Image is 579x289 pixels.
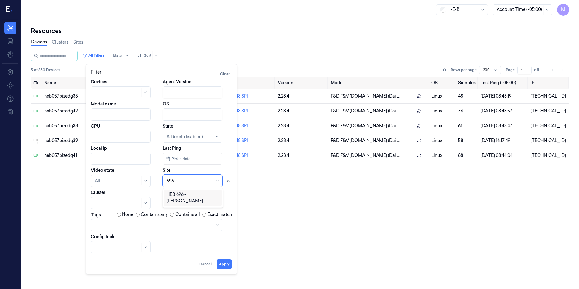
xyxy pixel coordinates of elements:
div: 2.23.4 [278,93,326,99]
nav: pagination [549,66,567,74]
div: 2.23.4 [278,123,326,129]
span: F&D F&V [DOMAIN_NAME] (Dai ... [331,93,400,99]
a: Devices [31,39,47,46]
div: 2.23.4 [278,108,326,114]
label: Agent Version [163,79,191,85]
span: F&D F&V [DOMAIN_NAME] (Dai ... [331,152,400,159]
div: [TECHNICAL_ID] [531,138,567,144]
div: 74 [458,108,476,114]
div: 48 [458,93,476,99]
th: OS [429,77,456,89]
label: Contains all [175,211,200,218]
label: Video state [91,167,114,173]
th: Version [275,77,329,89]
span: F&D F&V [DOMAIN_NAME] (Dai ... [331,138,400,144]
div: [DATE] 16:17:49 [481,138,526,144]
div: heb057bizedg35 [44,93,107,99]
span: of 1 [534,67,544,73]
button: Apply [217,259,232,269]
th: Site [209,77,275,89]
label: Site [163,167,170,173]
div: heb057bizedg41 [44,152,107,159]
button: M [557,4,569,16]
p: Rows per page [451,67,477,73]
div: [TECHNICAL_ID] [531,152,567,159]
div: [TECHNICAL_ID] [531,123,567,129]
th: Model [328,77,429,89]
div: Filter [91,69,232,79]
div: 58 [458,138,476,144]
label: None [122,211,133,218]
th: Last Ping (-05:00) [478,77,528,89]
div: heb057bizedg39 [44,138,107,144]
label: Contains any [141,211,168,218]
label: OS [163,101,169,107]
label: Model name [91,101,116,107]
label: Local Ip [91,145,107,151]
label: Exact match [207,211,232,218]
div: 88 [458,152,476,159]
th: Name [42,77,109,89]
div: [TECHNICAL_ID] [531,93,567,99]
span: Pick a date [170,156,190,162]
label: State [163,123,173,129]
label: CPU [91,123,100,129]
p: linux [431,123,453,129]
p: linux [431,152,453,159]
a: Clusters [52,39,68,45]
div: heb057bizedg38 [44,123,107,129]
div: 2.23.4 [278,138,326,144]
label: Tags [91,213,101,217]
th: Samples [456,77,478,89]
a: Sites [73,39,83,45]
div: [DATE] 08:43:57 [481,108,526,114]
p: linux [431,138,453,144]
button: All Filters [80,51,107,60]
div: 61 [458,123,476,129]
button: Cancel [197,259,214,269]
th: IP [528,77,569,89]
label: Cluster [91,189,105,195]
div: [TECHNICAL_ID] [531,108,567,114]
label: Last Ping [163,145,181,151]
div: 2.23.4 [278,152,326,159]
p: linux [431,93,453,99]
div: HEB 696 - [PERSON_NAME] [167,191,219,204]
div: [DATE] 08:43:19 [481,93,526,99]
div: heb057bizedg42 [44,108,107,114]
span: F&D F&V [DOMAIN_NAME] (Dai ... [331,123,400,129]
span: 5 of 350 Devices [31,67,60,73]
label: Devices [91,79,107,85]
span: F&D F&V [DOMAIN_NAME] (Dai ... [331,108,400,114]
div: [DATE] 08:44:04 [481,152,526,159]
button: Clear [218,69,232,79]
p: linux [431,108,453,114]
div: Resources [31,27,569,35]
label: Config lock [91,234,114,240]
span: Page [506,67,515,73]
div: [DATE] 08:43:47 [481,123,526,129]
button: Pick a date [163,153,222,165]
